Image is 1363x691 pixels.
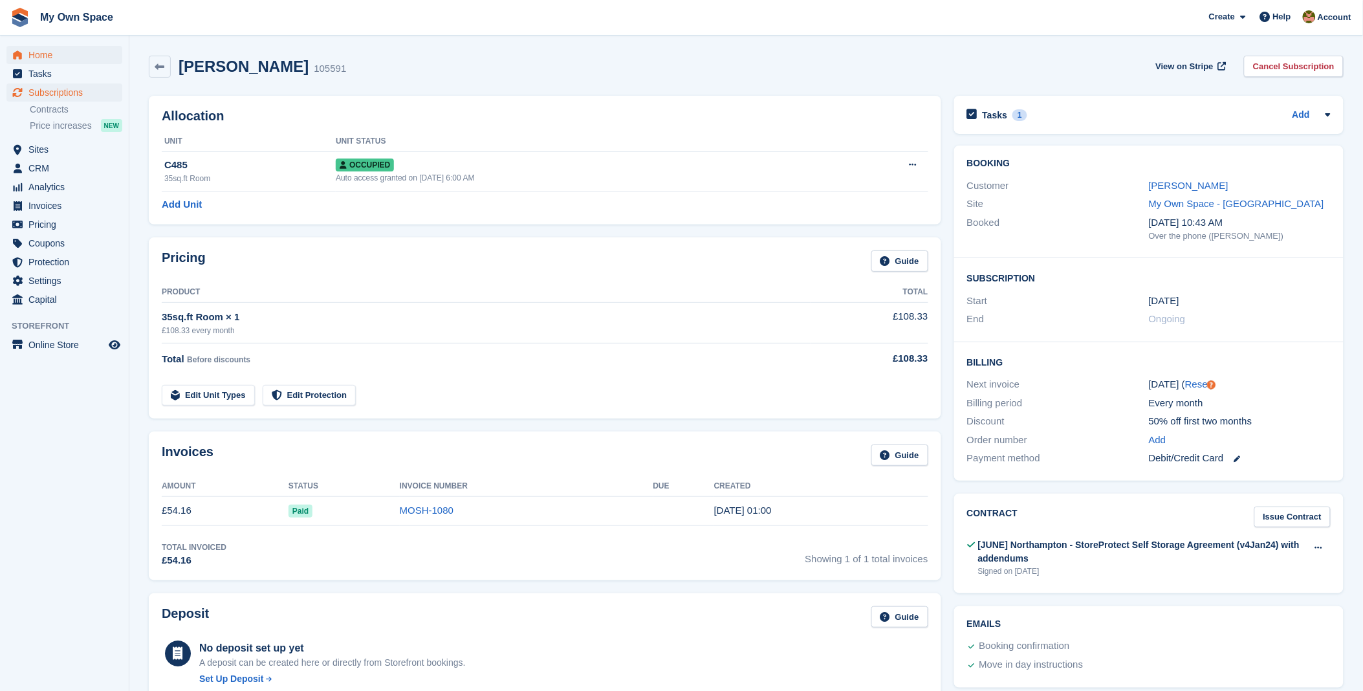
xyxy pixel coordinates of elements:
a: Guide [871,606,928,628]
span: Sites [28,140,106,159]
a: Edit Protection [263,385,356,406]
div: No deposit set up yet [199,641,466,656]
div: £108.33 every month [162,325,811,336]
th: Unit [162,131,336,152]
span: Protection [28,253,106,271]
img: Keely Collin [1303,10,1316,23]
th: Product [162,282,811,303]
a: menu [6,178,122,196]
a: Set Up Deposit [199,672,466,686]
a: menu [6,336,122,354]
time: 2025-09-03 00:00:44 UTC [714,505,772,516]
a: menu [6,253,122,271]
a: Preview store [107,337,122,353]
div: Start [967,294,1149,309]
div: Order number [967,433,1149,448]
span: Account [1318,11,1351,24]
a: Add [1292,108,1310,123]
p: A deposit can be created here or directly from Storefront bookings. [199,656,466,670]
span: Help [1273,10,1291,23]
div: [DATE] 10:43 AM [1149,215,1331,230]
div: Payment method [967,451,1149,466]
td: £108.33 [811,302,928,343]
div: Signed on [DATE] [978,565,1307,577]
div: Site [967,197,1149,212]
a: Contracts [30,104,122,116]
div: [DATE] ( ) [1149,377,1331,392]
div: 35sq.ft Room [164,173,336,184]
span: Analytics [28,178,106,196]
div: Move in day instructions [979,657,1084,673]
a: menu [6,197,122,215]
span: Settings [28,272,106,290]
a: [PERSON_NAME] [1149,180,1228,191]
div: Next invoice [967,377,1149,392]
a: menu [6,291,122,309]
span: Tasks [28,65,106,83]
a: Price increases NEW [30,118,122,133]
span: Online Store [28,336,106,354]
span: Occupied [336,159,394,171]
a: Cancel Subscription [1244,56,1344,77]
a: My Own Space [35,6,118,28]
span: Capital [28,291,106,309]
span: Subscriptions [28,83,106,102]
a: Reset [1185,378,1210,389]
a: menu [6,159,122,177]
th: Total [811,282,928,303]
span: Coupons [28,234,106,252]
h2: Tasks [983,109,1008,121]
div: End [967,312,1149,327]
h2: Deposit [162,606,209,628]
a: menu [6,234,122,252]
h2: Invoices [162,444,213,466]
div: Booked [967,215,1149,243]
div: Discount [967,414,1149,429]
div: Over the phone ([PERSON_NAME]) [1149,230,1331,243]
h2: Billing [967,355,1331,368]
span: Paid [289,505,312,518]
div: 1 [1012,109,1027,121]
a: Guide [871,250,928,272]
div: 35sq.ft Room × 1 [162,310,811,325]
span: Ongoing [1149,313,1186,324]
td: £54.16 [162,496,289,525]
div: Auto access granted on [DATE] 6:00 AM [336,172,831,184]
div: £54.16 [162,553,226,568]
h2: Booking [967,159,1331,169]
div: Billing period [967,396,1149,411]
span: Showing 1 of 1 total invoices [805,542,928,568]
div: [JUNE] Northampton - StoreProtect Self Storage Agreement (v4Jan24) with addendums [978,538,1307,565]
a: MOSH-1080 [400,505,453,516]
div: £108.33 [811,351,928,366]
span: Invoices [28,197,106,215]
th: Status [289,476,400,497]
div: 105591 [314,61,346,76]
th: Due [653,476,714,497]
div: Every month [1149,396,1331,411]
div: Set Up Deposit [199,672,264,686]
a: Guide [871,444,928,466]
a: menu [6,140,122,159]
h2: Subscription [967,271,1331,284]
div: C485 [164,158,336,173]
th: Unit Status [336,131,831,152]
a: menu [6,83,122,102]
a: menu [6,46,122,64]
a: Add [1149,433,1166,448]
div: Tooltip anchor [1206,379,1217,391]
th: Created [714,476,928,497]
span: Pricing [28,215,106,234]
div: Debit/Credit Card [1149,451,1331,466]
a: Add Unit [162,197,202,212]
span: Storefront [12,320,129,333]
span: Total [162,353,184,364]
span: Home [28,46,106,64]
div: NEW [101,119,122,132]
img: stora-icon-8386f47178a22dfd0bd8f6a31ec36ba5ce8667c1dd55bd0f319d3a0aa187defe.svg [10,8,30,27]
span: View on Stripe [1156,60,1214,73]
div: Total Invoiced [162,542,226,553]
span: Price increases [30,120,92,132]
a: menu [6,65,122,83]
h2: Pricing [162,250,206,272]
